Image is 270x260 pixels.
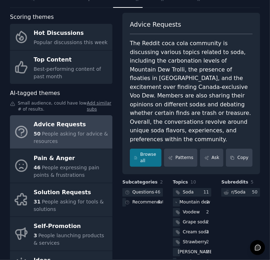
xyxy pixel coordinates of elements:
div: 2 [206,239,212,245]
div: Strawberry [183,239,207,245]
span: Popular discussions this week [34,39,108,45]
div: [PERSON_NAME] [178,249,214,255]
span: People asking for advice & resources [34,131,108,144]
a: Self-Promotion3People launching products & services [10,217,112,251]
a: Patterns [164,149,197,167]
div: 2 [206,219,212,225]
span: People asking for tools & solutions [34,199,104,212]
a: Cream soda2 [173,228,212,237]
div: Questions [132,189,154,196]
span: Topics [173,179,188,186]
div: Soda [183,189,194,196]
div: 2 [206,199,212,206]
a: Add similar subs [87,100,112,113]
div: Self-Promotion [34,221,109,232]
a: Advice Requests50People asking for advice & resources [10,115,112,149]
a: Solution Requests31People asking for tools & solutions [10,183,112,217]
div: 46 [155,189,163,196]
div: Solution Requests [34,187,109,198]
a: Strawberry2 [173,238,212,247]
span: Scoring themes [10,13,54,22]
div: Small audience, could have low # of results. [10,100,112,113]
div: 2 [206,249,212,255]
div: Mountain dew [180,199,210,206]
span: 31 [34,199,41,205]
a: Voodew2 [173,208,212,217]
div: Recommendations [132,199,173,206]
span: 10 [190,180,196,185]
a: Ask [200,149,223,167]
a: r/Soda50 [221,188,260,197]
div: Grape soda [183,219,208,225]
a: Mountain dew2 [173,198,212,207]
div: 4 [158,199,163,206]
div: Voodew [183,209,200,216]
a: Browse all [130,149,162,167]
a: Soda11 [173,188,212,197]
span: Subreddits [221,179,248,186]
a: Hot DiscussionsPopular discussions this week [10,24,112,50]
div: Hot Discussions [34,28,108,39]
a: Grape soda2 [173,218,212,227]
div: 50 [252,189,260,196]
div: The Reddit coca cola community is discussing various topics related to soda, including the carbon... [130,39,253,144]
span: People expressing pain points & frustrations [34,165,99,178]
div: Top Content [34,54,109,65]
span: 5 [251,180,254,185]
div: 2 [206,209,212,216]
div: Cream soda [183,229,209,235]
a: [PERSON_NAME]2 [173,248,212,257]
div: 11 [203,189,212,196]
a: Top ContentBest-performing content of past month [10,51,112,84]
span: 2 [160,180,163,185]
a: Questions46 [122,188,163,197]
div: Pain & Anger [34,153,109,164]
span: 3 [34,233,37,238]
span: Subcategories [122,179,158,186]
button: Copy [226,149,253,167]
div: Advice Requests [34,119,109,130]
span: 50 [34,131,41,137]
span: AI-tagged themes [10,89,60,98]
a: Recommendations4 [122,198,163,207]
span: Best-performing content of past month [34,66,101,79]
a: Pain & Anger46People expressing pain points & frustrations [10,149,112,183]
span: Advice Requests [130,20,181,29]
span: People launching products & services [34,233,104,246]
div: r/ Soda [231,189,245,196]
div: 2 [206,229,212,235]
span: 46 [34,165,41,170]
